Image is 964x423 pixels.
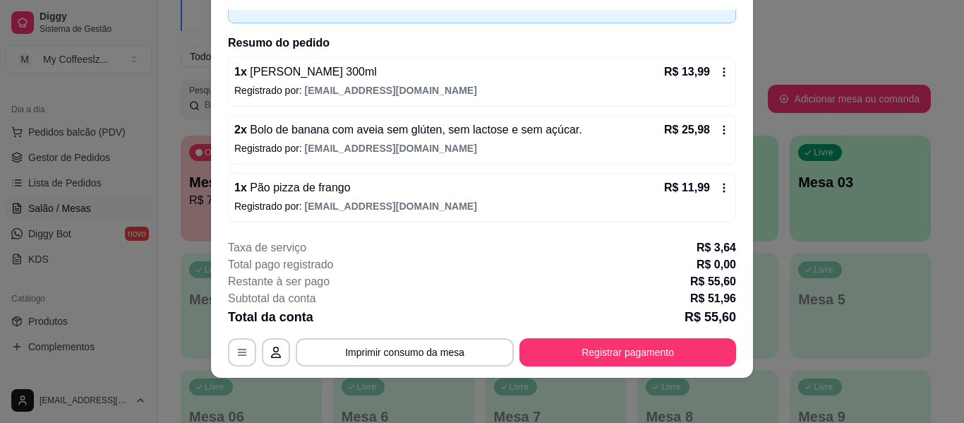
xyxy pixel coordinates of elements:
[234,83,730,97] p: Registrado por:
[664,179,710,196] p: R$ 11,99
[234,179,351,196] p: 1 x
[519,338,736,367] button: Registrar pagamento
[234,199,730,213] p: Registrado por:
[228,290,316,307] p: Subtotal da conta
[690,273,736,290] p: R$ 55,60
[247,66,377,78] span: [PERSON_NAME] 300ml
[228,35,736,52] h2: Resumo do pedido
[234,141,730,155] p: Registrado por:
[247,181,351,193] span: Pão pizza de frango
[685,307,736,327] p: R$ 55,60
[664,64,710,81] p: R$ 13,99
[247,124,582,136] span: Bolo de banana com aveia sem glúten, sem lactose e sem açúcar.
[228,273,330,290] p: Restante à ser pago
[305,201,477,212] span: [EMAIL_ADDRESS][DOMAIN_NAME]
[697,239,736,256] p: R$ 3,64
[228,256,333,273] p: Total pago registrado
[697,256,736,273] p: R$ 0,00
[305,143,477,154] span: [EMAIL_ADDRESS][DOMAIN_NAME]
[690,290,736,307] p: R$ 51,96
[234,121,582,138] p: 2 x
[296,338,514,367] button: Imprimir consumo da mesa
[228,307,313,327] p: Total da conta
[234,64,377,81] p: 1 x
[305,85,477,96] span: [EMAIL_ADDRESS][DOMAIN_NAME]
[664,121,710,138] p: R$ 25,98
[228,239,306,256] p: Taxa de serviço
